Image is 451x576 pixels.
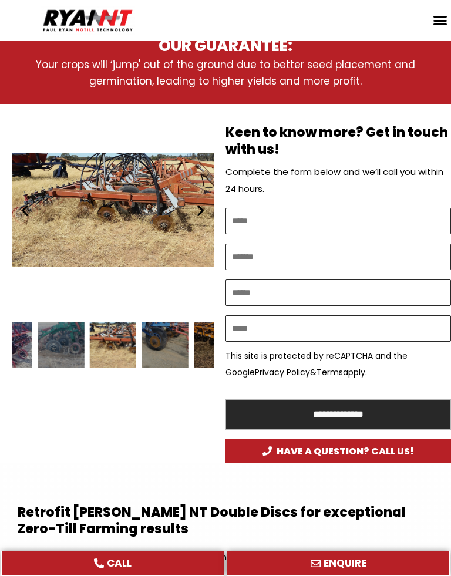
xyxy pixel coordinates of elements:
[12,104,214,316] div: RYAN NT Retrofit Double Discs Wk. Reis DD PW Gason 5100 QLD test
[227,551,450,576] a: ENQUIRE
[429,9,451,32] div: Menu Toggle
[18,504,433,538] h2: Retrofit [PERSON_NAME] NT Double Discs for exceptional Zero-Till Farming results
[225,439,451,463] a: HAVE A QUESTION? CALL US!
[90,322,136,368] div: RYAN NT Retrofit Double Discs Wk. Reis DD PW Gason 5100 QLD test
[255,366,310,378] a: Privacy Policy
[12,104,214,316] div: 23 / 34
[317,366,343,378] a: Terms
[18,203,32,217] div: Previous slide
[225,124,451,158] h2: Keen to know more? Get in touch with us!
[225,164,451,197] p: Complete the form below and we’ll call you within 24 hours.
[12,322,214,368] div: Slides Slides
[38,322,84,368] div: 22 / 34
[262,446,414,456] span: HAVE A QUESTION? CALL US!
[142,322,188,368] div: 24 / 34
[90,322,136,368] div: 23 / 34
[107,558,132,568] span: CALL
[15,36,436,56] h3: OUR GUARANTEE:
[41,6,135,35] img: Ryan NT logo
[1,551,224,576] a: CALL
[324,558,366,568] span: ENQUIRE
[193,203,208,217] div: Next slide
[36,58,415,88] span: Your crops will ‘jump' out of the ground due to better seed placement and germination, leading to...
[194,322,240,368] div: 25 / 34
[12,104,214,316] div: Slides
[225,348,451,380] p: This site is protected by reCAPTCHA and the Google & apply.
